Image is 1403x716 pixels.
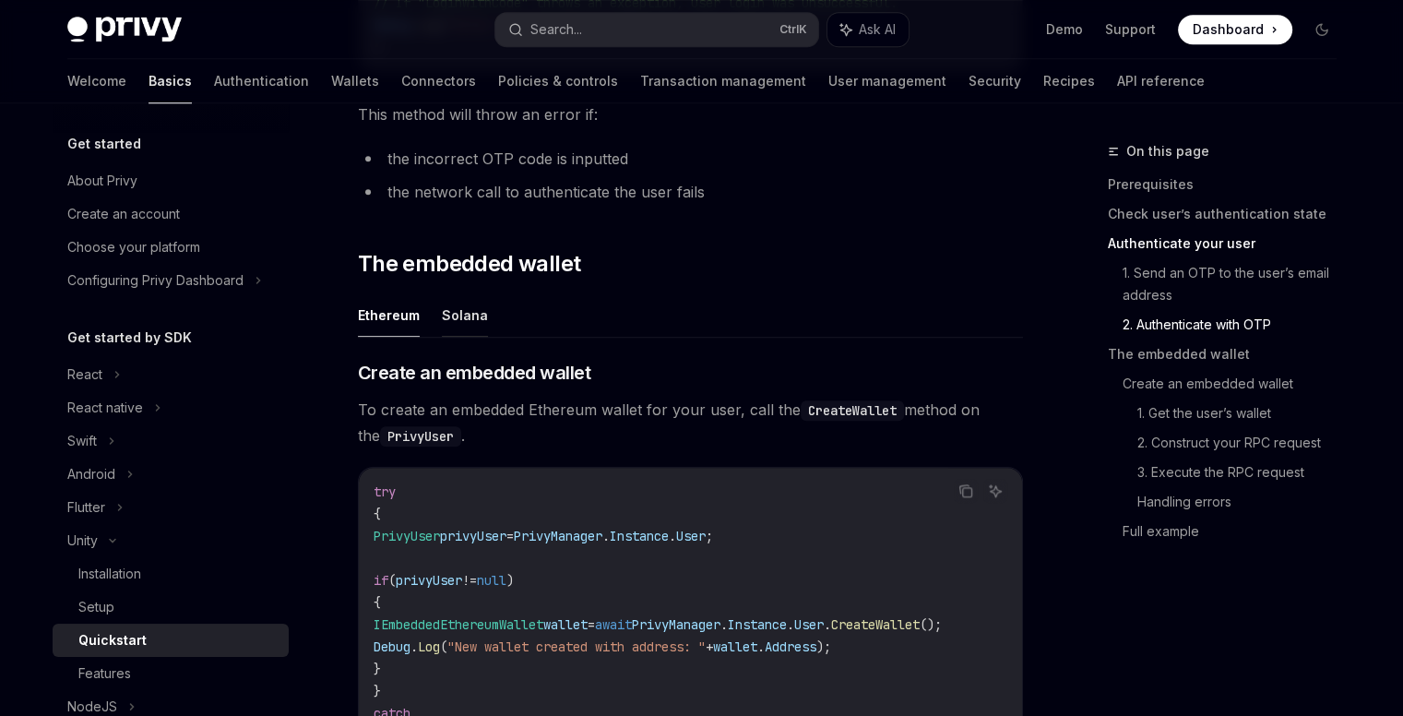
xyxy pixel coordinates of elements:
a: Installation [53,557,289,591]
span: Log [418,638,440,655]
span: User [794,616,824,633]
a: Transaction management [640,59,806,103]
span: . [602,528,610,544]
a: Full example [1123,517,1351,546]
code: PrivyUser [380,426,461,447]
a: 3. Execute the RPC request [1137,458,1351,487]
div: Features [78,662,131,685]
a: Wallets [331,59,379,103]
span: Dashboard [1193,20,1264,39]
a: Prerequisites [1108,170,1351,199]
span: Ctrl K [779,22,807,37]
div: About Privy [67,170,137,192]
span: . [669,528,676,544]
button: Ask AI [827,13,909,46]
a: Handling errors [1137,487,1351,517]
a: Security [969,59,1021,103]
a: The embedded wallet [1108,340,1351,369]
a: 1. Send an OTP to the user’s email address [1123,258,1351,310]
div: React [67,364,102,386]
a: Authentication [214,59,309,103]
span: . [757,638,765,655]
a: Connectors [401,59,476,103]
span: wallet [543,616,588,633]
img: dark logo [67,17,182,42]
a: User management [828,59,946,103]
a: Welcome [67,59,126,103]
a: 1. Get the user’s wallet [1137,399,1351,428]
span: . [410,638,418,655]
span: . [787,616,794,633]
a: Demo [1046,20,1083,39]
button: Solana [442,293,488,337]
a: Setup [53,591,289,624]
div: Quickstart [78,629,147,651]
div: Create an account [67,203,180,225]
a: 2. Construct your RPC request [1137,428,1351,458]
span: = [588,616,595,633]
span: On this page [1126,140,1209,162]
span: (); [920,616,942,633]
a: Recipes [1043,59,1095,103]
span: PrivyManager [632,616,720,633]
button: Ask AI [983,479,1007,503]
a: Dashboard [1178,15,1292,44]
span: PrivyManager [514,528,602,544]
span: null [477,572,506,589]
span: Ask AI [859,20,896,39]
li: the network call to authenticate the user fails [358,179,1023,205]
span: privyUser [440,528,506,544]
button: Toggle dark mode [1307,15,1337,44]
div: Configuring Privy Dashboard [67,269,244,292]
a: Choose your platform [53,231,289,264]
span: privyUser [396,572,462,589]
span: await [595,616,632,633]
li: the incorrect OTP code is inputted [358,146,1023,172]
a: Features [53,657,289,690]
span: = [506,528,514,544]
span: To create an embedded Ethereum wallet for your user, call the method on the . [358,397,1023,448]
h5: Get started by SDK [67,327,192,349]
span: Create an embedded wallet [358,360,591,386]
a: Check user’s authentication state [1108,199,1351,229]
span: Debug [374,638,410,655]
div: Choose your platform [67,236,200,258]
a: Create an embedded wallet [1123,369,1351,399]
a: Quickstart [53,624,289,657]
span: Address [765,638,816,655]
span: ) [506,572,514,589]
span: != [462,572,477,589]
span: + [706,638,713,655]
div: Flutter [67,496,105,519]
a: Authenticate your user [1108,229,1351,258]
span: try [374,483,396,500]
span: if [374,572,388,589]
button: Ethereum [358,293,420,337]
h5: Get started [67,133,141,155]
span: } [374,683,381,699]
span: Instance [728,616,787,633]
button: Search...CtrlK [495,13,818,46]
a: Create an account [53,197,289,231]
div: React native [67,397,143,419]
span: . [720,616,728,633]
span: This method will throw an error if: [358,101,1023,127]
span: ( [440,638,447,655]
span: ); [816,638,831,655]
code: CreateWallet [801,400,904,421]
a: Support [1105,20,1156,39]
span: Instance [610,528,669,544]
span: } [374,661,381,677]
div: Unity [67,530,98,552]
span: ( [388,572,396,589]
span: CreateWallet [831,616,920,633]
a: Policies & controls [498,59,618,103]
span: IEmbeddedEthereumWallet [374,616,543,633]
span: { [374,506,381,522]
span: The embedded wallet [358,249,581,279]
span: User [676,528,706,544]
button: Copy the contents from the code block [954,479,978,503]
div: Android [67,463,115,485]
a: About Privy [53,164,289,197]
span: wallet [713,638,757,655]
